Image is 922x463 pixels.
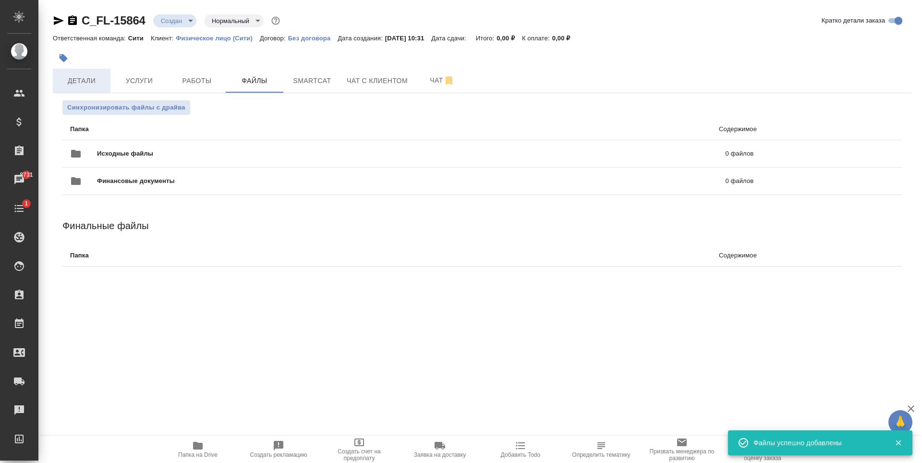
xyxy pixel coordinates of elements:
button: Создан [158,17,185,25]
p: [DATE] 10:31 [385,35,432,42]
a: Физическое лицо (Сити) [176,34,260,42]
button: Доп статусы указывают на важность/срочность заказа [269,14,282,27]
span: Smartcat [289,75,335,87]
p: Папка [70,251,404,260]
button: folder [64,170,87,193]
span: 🙏 [892,412,909,432]
button: 🙏 [888,410,912,434]
a: 8731 [2,168,36,192]
button: Добавить тэг [53,48,74,69]
span: Чат [419,74,465,86]
p: Содержимое [404,251,757,260]
button: Нормальный [209,17,252,25]
p: Договор: [260,35,288,42]
span: Чат с клиентом [347,75,408,87]
span: Кратко детали заказа [822,16,885,25]
p: Клиент: [151,35,176,42]
span: 8731 [14,170,38,180]
div: Создан [204,14,264,27]
button: Закрыть [888,439,908,447]
p: Физическое лицо (Сити) [176,35,260,42]
div: Создан [153,14,196,27]
span: Исходные файлы [97,149,439,158]
p: Дата создания: [338,35,385,42]
p: Сити [128,35,151,42]
p: 0 файлов [439,149,754,158]
span: Детали [59,75,105,87]
p: Итого: [476,35,497,42]
span: Синхронизировать файлы с драйва [67,103,185,112]
span: Файлы [231,75,278,87]
a: Без договора [288,34,338,42]
p: Содержимое [404,124,757,134]
button: Скопировать ссылку [67,15,78,26]
div: Файлы успешно добавлены [753,438,880,448]
a: 1 [2,196,36,220]
p: 0 файлов [450,176,753,186]
a: C_FL-15864 [82,14,146,27]
p: Без договора [288,35,338,42]
p: Ответственная команда: [53,35,128,42]
span: 1 [19,199,34,208]
p: К оплате: [522,35,552,42]
p: 0,00 ₽ [552,35,578,42]
span: Финальные файлы [62,220,149,231]
p: 0,00 ₽ [497,35,522,42]
span: Работы [174,75,220,87]
p: Дата сдачи: [431,35,468,42]
span: Финансовые документы [97,176,450,186]
button: Скопировать ссылку для ЯМессенджера [53,15,64,26]
button: folder [64,142,87,165]
span: Услуги [116,75,162,87]
p: Папка [70,124,404,134]
button: Синхронизировать файлы с драйва [62,100,190,115]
